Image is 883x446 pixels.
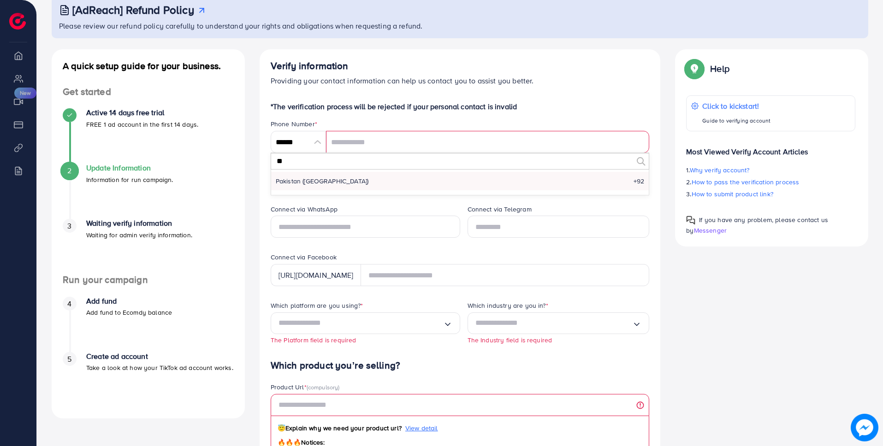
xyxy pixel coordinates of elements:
[686,215,828,235] span: If you have any problem, please contact us by
[271,360,650,371] h4: Which product you’re selling?
[686,60,703,77] img: Popup guide
[405,423,438,433] span: View detail
[52,164,245,219] li: Update Information
[692,177,800,187] span: How to pass the verification process
[59,20,863,31] p: Please review our refund policy carefully to understand your rights and obligations when requesti...
[86,108,198,117] h4: Active 14 days free trial
[271,382,340,392] label: Product Url
[52,219,245,274] li: Waiting verify information
[686,164,855,176] p: 1.
[279,316,443,330] input: Search for option
[86,164,173,172] h4: Update Information
[710,63,729,74] p: Help
[634,176,644,186] span: +92
[67,299,71,309] span: 4
[276,176,369,186] span: Pakistan (‫[GEOGRAPHIC_DATA]‬‎)
[271,252,337,262] label: Connect via Facebook
[86,219,192,228] h4: Waiting verify information
[271,264,361,286] div: [URL][DOMAIN_NAME]
[468,312,650,334] div: Search for option
[692,189,773,199] span: How to submit product link?
[686,188,855,200] p: 3.
[52,86,245,98] h4: Get started
[86,119,198,130] p: FREE 1 ad account in the first 14 days.
[72,3,194,17] h3: [AdReach] Refund Policy
[271,60,650,72] h4: Verify information
[86,352,233,361] h4: Create ad account
[271,205,338,214] label: Connect via WhatsApp
[52,274,245,286] h4: Run your campaign
[9,13,26,29] img: logo
[468,205,532,214] label: Connect via Telegram
[86,229,192,241] p: Waiting for admin verify information.
[52,352,245,407] li: Create ad account
[271,335,356,344] small: The Platform field is required
[86,297,172,305] h4: Add fund
[271,75,650,86] p: Providing your contact information can help us contact you to assist you better.
[468,301,548,310] label: Which industry are you in?
[694,226,727,235] span: Messenger
[271,312,460,334] div: Search for option
[702,100,770,111] p: Click to kickstart!
[307,383,340,391] span: (compulsory)
[271,101,650,112] p: *The verification process will be rejected if your personal contact is invalid
[278,423,285,433] span: 😇
[67,165,71,176] span: 2
[468,335,552,344] small: The Industry field is required
[67,354,71,364] span: 5
[86,174,173,185] p: Information for run campaign.
[86,307,172,318] p: Add fund to Ecomdy balance
[52,60,245,71] h4: A quick setup guide for your business.
[271,119,317,129] label: Phone Number
[702,115,770,126] p: Guide to verifying account
[690,165,750,175] span: Why verify account?
[475,316,633,330] input: Search for option
[52,108,245,164] li: Active 14 days free trial
[851,414,878,441] img: image
[271,301,363,310] label: Which platform are you using?
[686,216,695,225] img: Popup guide
[686,139,855,157] p: Most Viewed Verify Account Articles
[686,176,855,188] p: 2.
[86,362,233,373] p: Take a look at how your TikTok ad account works.
[278,423,402,433] span: Explain why we need your product url?
[52,297,245,352] li: Add fund
[67,221,71,231] span: 3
